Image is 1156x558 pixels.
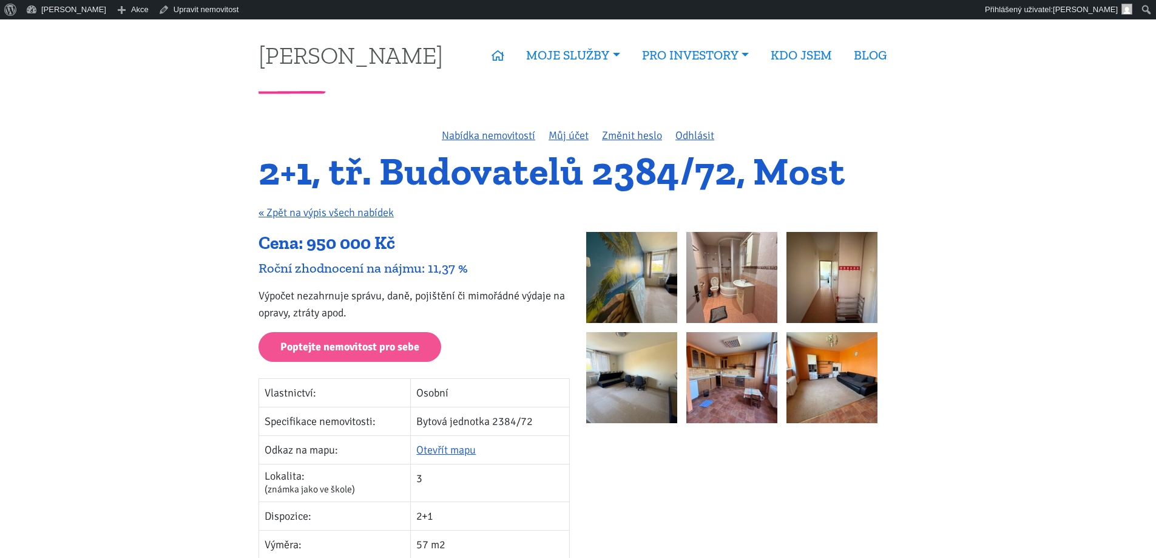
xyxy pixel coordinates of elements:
a: Odhlásit [675,129,714,142]
td: Osobní [411,378,570,407]
td: Vlastnictví: [259,378,411,407]
td: Specifikace nemovitosti: [259,407,411,435]
a: [PERSON_NAME] [259,43,443,67]
a: Změnit heslo [602,129,662,142]
span: (známka jako ve škole) [265,483,355,495]
a: Poptejte nemovitost pro sebe [259,332,441,362]
p: Výpočet nezahrnuje správu, daně, pojištění či mimořádné výdaje na opravy, ztráty apod. [259,287,570,321]
a: BLOG [843,41,897,69]
span: [PERSON_NAME] [1053,5,1118,14]
a: KDO JSEM [760,41,843,69]
div: Cena: 950 000 Kč [259,232,570,255]
a: Nabídka nemovitostí [442,129,535,142]
a: Otevřít mapu [416,443,476,457]
td: 2+1 [411,502,570,530]
td: Dispozice: [259,502,411,530]
a: MOJE SLUŽBY [515,41,630,69]
a: PRO INVESTORY [631,41,760,69]
a: Můj účet [549,129,589,142]
a: « Zpět na výpis všech nabídek [259,206,394,219]
td: 3 [411,464,570,502]
td: Odkaz na mapu: [259,435,411,464]
td: Lokalita: [259,464,411,502]
td: Bytová jednotka 2384/72 [411,407,570,435]
h1: 2+1, tř. Budovatelů 2384/72, Most [259,155,897,188]
div: Roční zhodnocení na nájmu: 11,37 % [259,260,570,276]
